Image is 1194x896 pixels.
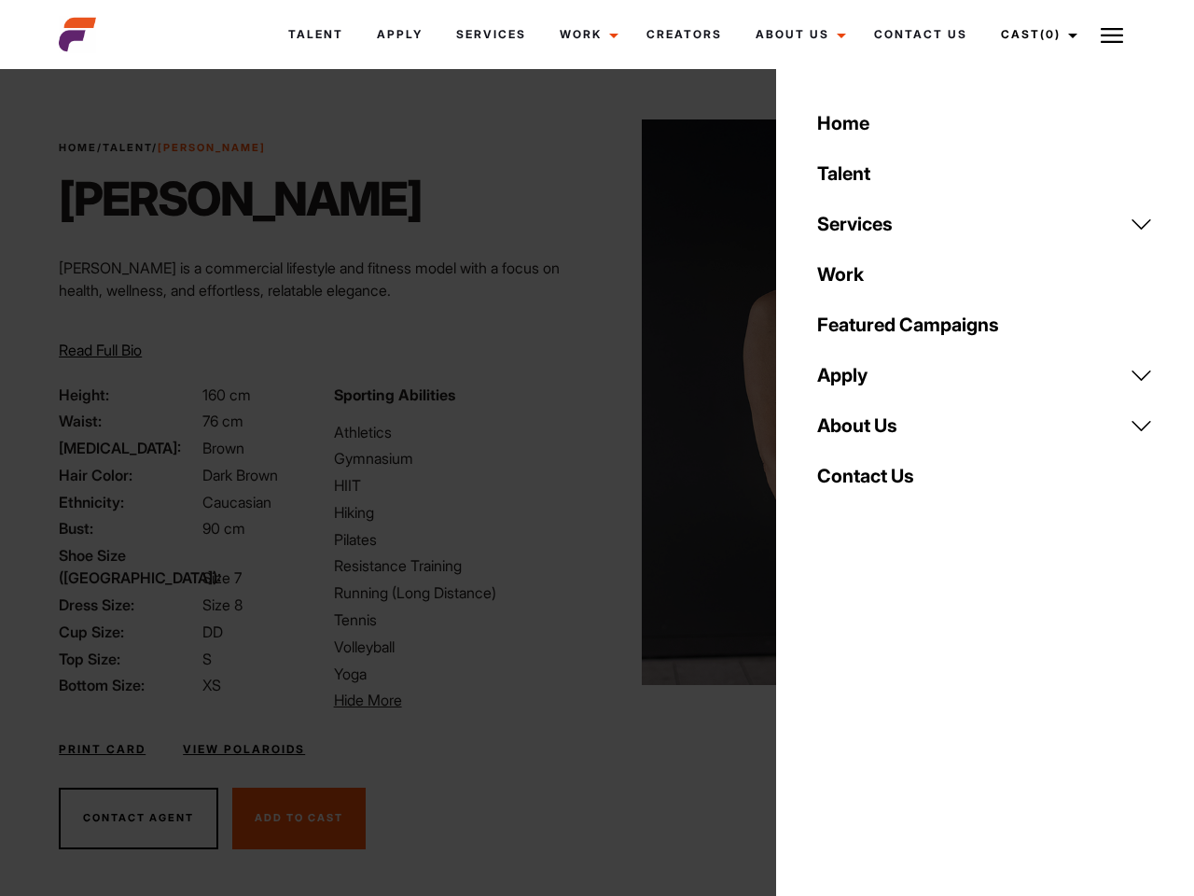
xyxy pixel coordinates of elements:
[59,257,586,301] p: [PERSON_NAME] is a commercial lifestyle and fitness model with a focus on health, wellness, and e...
[334,421,586,443] li: Athletics
[59,384,199,406] span: Height:
[1040,27,1061,41] span: (0)
[202,385,251,404] span: 160 cm
[202,466,278,484] span: Dark Brown
[202,493,271,511] span: Caucasian
[202,595,243,614] span: Size 8
[59,410,199,432] span: Waist:
[806,300,1164,350] a: Featured Campaigns
[806,148,1164,199] a: Talent
[806,98,1164,148] a: Home
[334,636,586,658] li: Volleyball
[806,199,1164,249] a: Services
[202,623,223,641] span: DD
[59,437,199,459] span: [MEDICAL_DATA]:
[255,811,343,824] span: Add To Cast
[334,474,586,497] li: HIIT
[59,339,142,361] button: Read Full Bio
[806,249,1164,300] a: Work
[984,9,1089,60] a: Cast(0)
[806,350,1164,400] a: Apply
[857,9,984,60] a: Contact Us
[59,517,199,539] span: Bust:
[334,447,586,469] li: Gymnasium
[334,554,586,577] li: Resistance Training
[59,648,199,670] span: Top Size:
[334,663,586,685] li: Yoga
[59,621,199,643] span: Cup Size:
[59,140,266,156] span: / /
[59,741,146,758] a: Print Card
[202,650,212,668] span: S
[202,412,243,430] span: 76 cm
[103,141,152,154] a: Talent
[334,609,586,631] li: Tennis
[158,141,266,154] strong: [PERSON_NAME]
[59,674,199,696] span: Bottom Size:
[543,9,630,60] a: Work
[59,491,199,513] span: Ethnicity:
[334,528,586,551] li: Pilates
[334,385,455,404] strong: Sporting Abilities
[59,141,97,154] a: Home
[271,9,360,60] a: Talent
[183,741,305,758] a: View Polaroids
[59,316,586,384] p: Through her modeling and wellness brand, HEAL, she inspires others on their wellness journeys—cha...
[334,691,402,709] span: Hide More
[202,568,242,587] span: Size 7
[334,501,586,524] li: Hiking
[202,519,245,538] span: 90 cm
[806,451,1164,501] a: Contact Us
[630,9,739,60] a: Creators
[439,9,543,60] a: Services
[806,400,1164,451] a: About Us
[202,676,221,694] span: XS
[202,439,244,457] span: Brown
[59,16,96,53] img: cropped-aefm-brand-fav-22-square.png
[59,341,142,359] span: Read Full Bio
[59,464,199,486] span: Hair Color:
[59,171,422,227] h1: [PERSON_NAME]
[334,581,586,604] li: Running (Long Distance)
[1101,24,1123,47] img: Burger icon
[59,544,199,589] span: Shoe Size ([GEOGRAPHIC_DATA]):
[232,788,366,849] button: Add To Cast
[59,788,218,849] button: Contact Agent
[739,9,857,60] a: About Us
[360,9,439,60] a: Apply
[59,594,199,616] span: Dress Size:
